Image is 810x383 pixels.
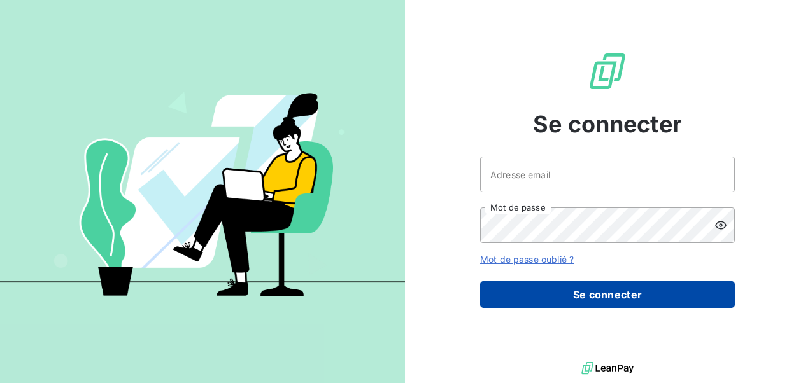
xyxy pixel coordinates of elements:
input: placeholder [480,157,735,192]
button: Se connecter [480,281,735,308]
img: logo [581,359,634,378]
span: Se connecter [533,107,682,141]
a: Mot de passe oublié ? [480,254,574,265]
img: Logo LeanPay [587,51,628,92]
